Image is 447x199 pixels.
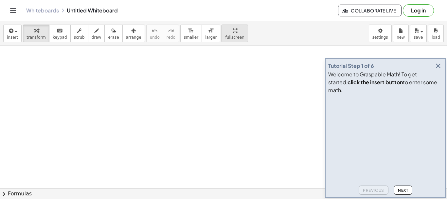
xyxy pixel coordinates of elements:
span: larger [205,35,217,40]
span: Collaborate Live [344,8,396,13]
button: keyboardkeypad [49,25,71,42]
span: draw [92,35,101,40]
div: Tutorial Step 1 of 6 [328,62,374,70]
span: save [414,35,423,40]
span: fullscreen [225,35,244,40]
span: settings [372,35,388,40]
span: scrub [74,35,85,40]
button: Log in [403,4,434,17]
button: settings [369,25,392,42]
button: transform [23,25,49,42]
span: undo [150,35,160,40]
button: format_sizelarger [202,25,220,42]
button: erase [104,25,122,42]
a: Whiteboards [26,7,59,14]
span: insert [7,35,18,40]
b: click the insert button [348,79,403,86]
button: Next [394,186,412,195]
button: new [393,25,409,42]
span: redo [167,35,175,40]
button: undoundo [146,25,163,42]
span: keypad [53,35,67,40]
div: Welcome to Graspable Math! To get started, to enter some math. [328,70,443,94]
i: format_size [188,27,194,35]
span: erase [108,35,119,40]
button: scrub [70,25,88,42]
button: format_sizesmaller [180,25,202,42]
span: load [432,35,440,40]
button: arrange [122,25,145,42]
button: fullscreen [222,25,248,42]
i: format_size [208,27,214,35]
i: redo [168,27,174,35]
button: insert [3,25,22,42]
span: transform [27,35,46,40]
button: Toggle navigation [8,5,18,16]
i: undo [152,27,158,35]
button: draw [88,25,105,42]
i: keyboard [57,27,63,35]
button: save [410,25,427,42]
button: load [428,25,444,42]
span: smaller [184,35,198,40]
span: new [397,35,405,40]
span: Next [398,188,408,193]
button: Collaborate Live [338,5,402,16]
span: arrange [126,35,141,40]
button: redoredo [163,25,179,42]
